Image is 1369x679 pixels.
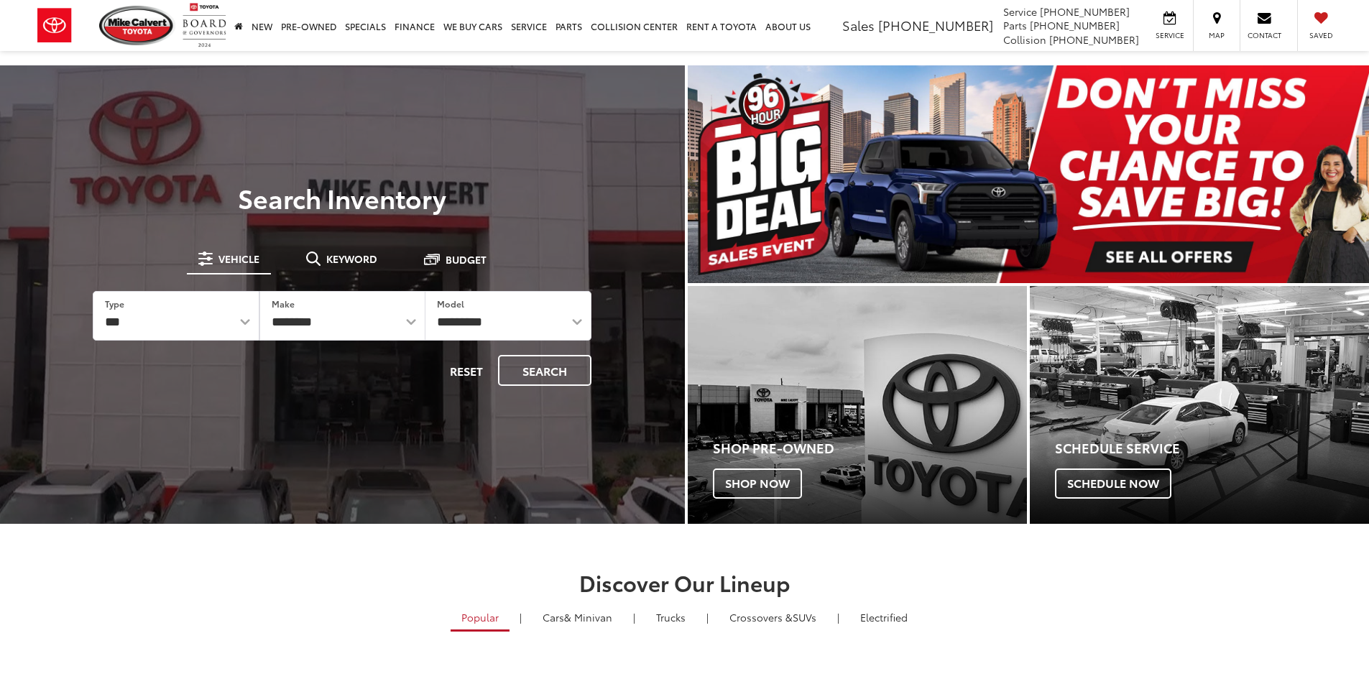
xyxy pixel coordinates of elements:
span: [PHONE_NUMBER] [1040,4,1130,19]
span: Saved [1305,30,1337,40]
a: Shop Pre-Owned Shop Now [688,286,1027,524]
span: Parts [1003,18,1027,32]
span: Budget [446,254,487,264]
span: Shop Now [713,468,802,499]
label: Model [437,297,464,310]
span: Vehicle [218,254,259,264]
span: Service [1153,30,1186,40]
h4: Shop Pre-Owned [713,441,1027,456]
span: & Minivan [564,610,612,624]
span: [PHONE_NUMBER] [1030,18,1120,32]
a: Popular [451,605,510,632]
span: Crossovers & [729,610,793,624]
h3: Search Inventory [60,183,624,212]
button: Search [498,355,591,386]
label: Make [272,297,295,310]
a: Schedule Service Schedule Now [1030,286,1369,524]
span: Collision [1003,32,1046,47]
img: Mike Calvert Toyota [99,6,175,45]
h4: Schedule Service [1055,441,1369,456]
span: Service [1003,4,1037,19]
li: | [703,610,712,624]
button: Reset [438,355,495,386]
span: Map [1201,30,1232,40]
div: Toyota [688,286,1027,524]
a: SUVs [719,605,827,629]
li: | [834,610,843,624]
span: Keyword [326,254,377,264]
li: | [630,610,639,624]
a: Cars [532,605,623,629]
a: Electrified [849,605,918,629]
a: Trucks [645,605,696,629]
div: Toyota [1030,286,1369,524]
span: [PHONE_NUMBER] [878,16,993,34]
span: [PHONE_NUMBER] [1049,32,1139,47]
span: Schedule Now [1055,468,1171,499]
label: Type [105,297,124,310]
span: Sales [842,16,875,34]
h2: Discover Our Lineup [178,571,1191,594]
li: | [516,610,525,624]
span: Contact [1248,30,1281,40]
